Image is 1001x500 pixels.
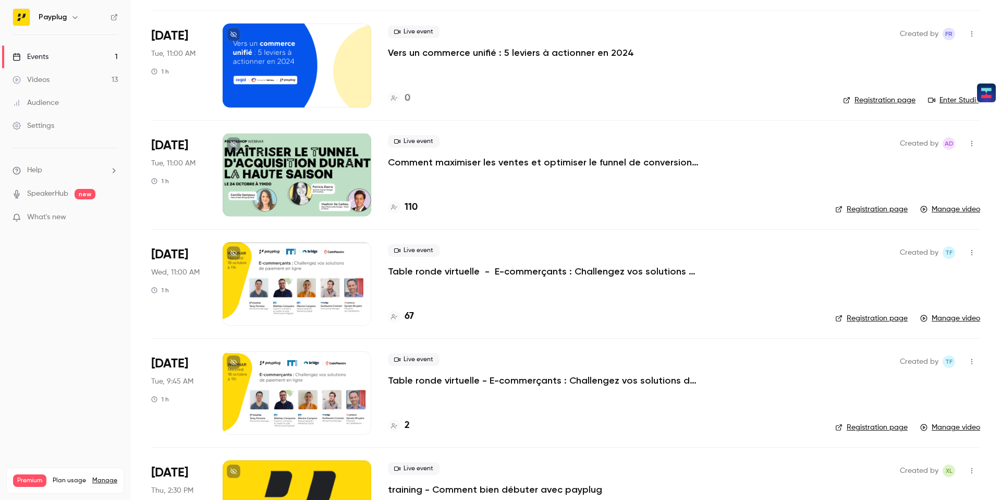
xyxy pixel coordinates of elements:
a: Manage [92,477,117,485]
span: Thu, 2:30 PM [151,485,193,496]
div: 1 h [151,177,169,185]
a: 67 [388,309,414,324]
a: Registration page [843,95,915,105]
span: [DATE] [151,28,188,44]
div: Oct 17 Tue, 9:45 AM (Europe/Paris) [151,351,206,435]
span: Created by [900,355,938,368]
span: Created by [900,465,938,477]
a: Manage video [920,313,980,324]
a: SpeakerHub [27,188,68,199]
span: new [75,189,95,199]
a: Vers un commerce unifié : 5 leviers à actionner en 2024 [388,46,634,59]
img: Payplug [13,9,30,26]
a: Enter Studio [928,95,980,105]
h6: Payplug [39,12,67,22]
div: Audience [13,98,59,108]
span: Xavier L [943,465,955,477]
span: [DATE] [151,246,188,263]
span: Live event [388,26,440,38]
a: Registration page [835,422,908,433]
div: 1 h [151,286,169,294]
span: Live event [388,135,440,148]
span: Wed, 11:00 AM [151,267,200,278]
h4: 2 [405,419,410,433]
span: Tue, 9:45 AM [151,376,193,387]
span: [DATE] [151,465,188,481]
span: Live event [388,462,440,475]
div: Videos [13,75,50,85]
a: Table ronde virtuelle - E-commerçants : Challengez vos solutions de paiement en ligne [388,265,701,278]
span: What's new [27,212,66,223]
span: TF [945,355,953,368]
iframe: Noticeable Trigger [105,213,118,222]
div: Oct 24 Tue, 11:00 AM (Europe/Rome) [151,133,206,217]
span: Tomy FERREIRA [943,355,955,368]
span: Created by [900,28,938,40]
span: FR [945,28,953,40]
span: [DATE] [151,137,188,154]
span: Live event [388,244,440,257]
span: TF [945,246,953,259]
span: Created by [900,246,938,259]
div: Oct 18 Wed, 11:00 AM (Europe/Paris) [151,242,206,326]
span: Plan usage [53,477,86,485]
a: Comment maximiser les ventes et optimiser le funnel de conversion pendant la haute saison ? [388,156,701,169]
span: AD [945,137,954,150]
h4: 110 [405,200,418,215]
li: help-dropdown-opener [13,165,118,176]
a: Registration page [835,204,908,215]
div: Settings [13,121,54,131]
a: 2 [388,419,410,433]
a: Registration page [835,313,908,324]
span: Live event [388,353,440,366]
a: 110 [388,200,418,215]
span: XL [946,465,953,477]
span: Flora Rivault [943,28,955,40]
span: Annalisa Dondi [943,137,955,150]
h4: 67 [405,309,414,324]
span: Created by [900,137,938,150]
a: 0 [388,91,410,105]
span: Premium [13,474,46,487]
span: Help [27,165,42,176]
span: [DATE] [151,355,188,372]
a: training - Comment bien débuter avec payplug [388,483,602,496]
div: 1 h [151,67,169,76]
span: Tomy FERREIRA [943,246,955,259]
a: Table ronde virtuelle - E-commerçants : Challengez vos solutions de paiement en ligne [388,374,701,387]
div: Dec 5 Tue, 11:00 AM (Europe/Paris) [151,23,206,107]
h4: 0 [405,91,410,105]
div: Events [13,52,48,62]
span: Tue, 11:00 AM [151,49,196,59]
a: Manage video [920,422,980,433]
div: 1 h [151,395,169,403]
span: Tue, 11:00 AM [151,158,196,169]
a: Manage video [920,204,980,215]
